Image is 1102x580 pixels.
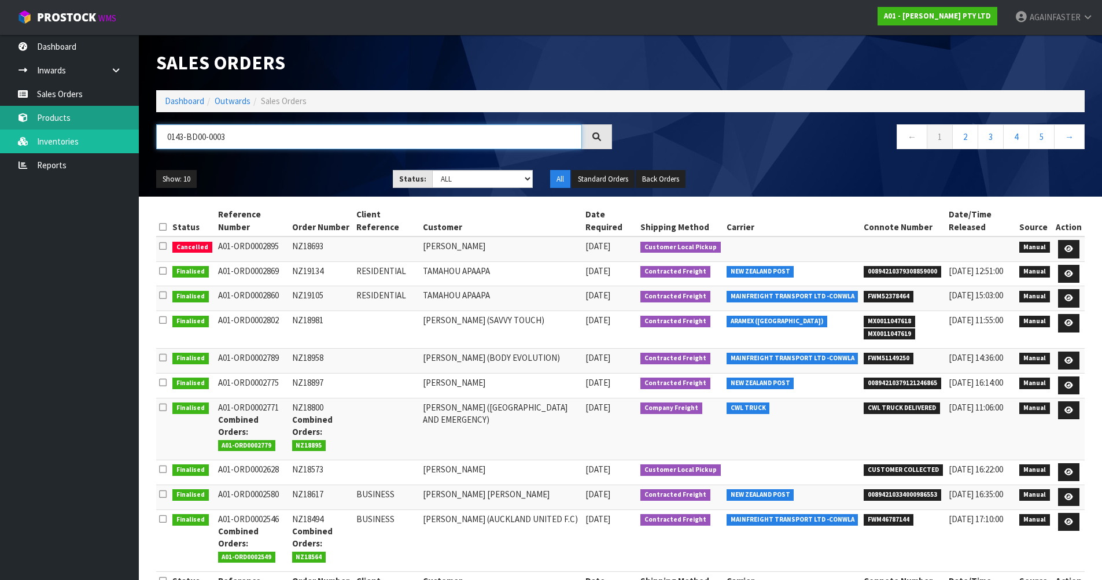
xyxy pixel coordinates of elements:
[420,485,583,509] td: [PERSON_NAME] [PERSON_NAME]
[864,291,913,302] span: FWM52378464
[727,291,858,302] span: MAINFREIGHT TRANSPORT LTD -CONWLA
[1029,124,1055,149] a: 5
[218,552,276,563] span: A01-ORD0002549
[585,513,610,524] span: [DATE]
[172,514,209,526] span: Finalised
[218,414,259,437] strong: Combined Orders:
[289,205,354,237] th: Order Number
[215,261,289,286] td: A01-ORD0002869
[292,440,326,452] span: NZ18895
[172,378,209,389] span: Finalised
[1019,242,1050,253] span: Manual
[420,373,583,398] td: [PERSON_NAME]
[98,13,116,24] small: WMS
[572,170,635,189] button: Standard Orders
[261,95,307,106] span: Sales Orders
[1030,12,1081,23] span: AGAINFASTER
[949,315,1003,326] span: [DATE] 11:55:00
[420,348,583,373] td: [PERSON_NAME] (BODY EVOLUTION)
[585,290,610,301] span: [DATE]
[585,265,610,276] span: [DATE]
[289,485,354,509] td: NZ18617
[218,440,276,452] span: A01-ORD0002779
[949,513,1003,524] span: [DATE] 17:10:00
[1019,489,1050,501] span: Manual
[420,237,583,261] td: [PERSON_NAME]
[289,509,354,571] td: NZ18494
[949,265,1003,276] span: [DATE] 12:51:00
[399,174,426,184] strong: Status:
[949,402,1003,413] span: [DATE] 11:06:00
[156,52,612,73] h1: Sales Orders
[215,348,289,373] td: A01-ORD0002789
[353,286,420,311] td: RESIDENTIAL
[172,291,209,302] span: Finalised
[864,402,940,414] span: CWL TRUCK DELIVERED
[289,237,354,261] td: NZ18693
[215,398,289,460] td: A01-ORD0002771
[1016,205,1053,237] th: Source
[215,95,250,106] a: Outwards
[861,205,946,237] th: Connote Number
[640,489,710,501] span: Contracted Freight
[640,316,710,327] span: Contracted Freight
[585,489,610,500] span: [DATE]
[949,377,1003,388] span: [DATE] 16:14:00
[727,489,794,501] span: NEW ZEALAND POST
[420,460,583,485] td: [PERSON_NAME]
[864,353,913,364] span: FWM51149250
[864,316,915,327] span: MX0011047618
[292,552,326,563] span: NZ18564
[949,290,1003,301] span: [DATE] 15:03:00
[727,378,794,389] span: NEW ZEALAND POST
[727,402,770,414] span: CWL TRUCK
[585,377,610,388] span: [DATE]
[640,353,710,364] span: Contracted Freight
[1019,378,1050,389] span: Manual
[864,464,943,476] span: CUSTOMER COLLECTED
[215,373,289,398] td: A01-ORD0002775
[640,266,710,278] span: Contracted Freight
[585,241,610,252] span: [DATE]
[289,398,354,460] td: NZ18800
[420,205,583,237] th: Customer
[585,352,610,363] span: [DATE]
[215,460,289,485] td: A01-ORD0002628
[353,485,420,509] td: BUSINESS
[1053,205,1085,237] th: Action
[550,170,570,189] button: All
[1019,402,1050,414] span: Manual
[629,124,1085,153] nav: Page navigation
[172,464,209,476] span: Finalised
[165,95,204,106] a: Dashboard
[640,402,702,414] span: Company Freight
[949,489,1003,500] span: [DATE] 16:35:00
[585,402,610,413] span: [DATE]
[727,316,828,327] span: ARAMEX ([GEOGRAPHIC_DATA])
[17,10,32,24] img: cube-alt.png
[156,170,197,189] button: Show: 10
[864,514,913,526] span: FWM46787144
[864,266,941,278] span: 00894210379308859000
[946,205,1017,237] th: Date/Time Released
[1019,514,1050,526] span: Manual
[727,353,858,364] span: MAINFREIGHT TRANSPORT LTD -CONWLA
[353,261,420,286] td: RESIDENTIAL
[420,261,583,286] td: TAMAHOU APAAPA
[585,464,610,475] span: [DATE]
[864,328,915,340] span: MX0011047619
[420,311,583,348] td: [PERSON_NAME] (SAVVY TOUCH)
[978,124,1004,149] a: 3
[353,509,420,571] td: BUSINESS
[640,291,710,302] span: Contracted Freight
[727,266,794,278] span: NEW ZEALAND POST
[215,205,289,237] th: Reference Number
[37,10,96,25] span: ProStock
[218,526,259,549] strong: Combined Orders:
[952,124,978,149] a: 2
[864,489,941,501] span: 00894210334000986553
[215,311,289,348] td: A01-ORD0002802
[353,205,420,237] th: Client Reference
[289,311,354,348] td: NZ18981
[927,124,953,149] a: 1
